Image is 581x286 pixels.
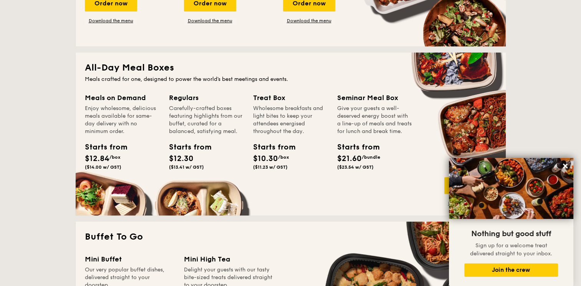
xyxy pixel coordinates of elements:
[470,242,552,257] span: Sign up for a welcome treat delivered straight to your inbox.
[85,141,119,153] div: Starts from
[85,76,497,83] div: Meals crafted for one, designed to power the world's best meetings and events.
[253,105,328,135] div: Wholesome breakfasts and light bites to keep your attendees energised throughout the day.
[85,62,497,74] h2: All-Day Meal Boxes
[85,92,160,103] div: Meals on Demand
[362,155,380,160] span: /bundle
[444,200,497,206] a: Download the menu
[337,92,412,103] div: Seminar Meal Box
[109,155,121,160] span: /box
[169,105,244,135] div: Carefully-crafted boxes featuring highlights from our buffet, curated for a balanced, satisfying ...
[253,164,288,170] span: ($11.23 w/ GST)
[449,158,573,219] img: DSC07876-Edit02-Large.jpeg
[184,254,274,265] div: Mini High Tea
[464,263,558,277] button: Join the crew
[471,229,551,238] span: Nothing but good stuff
[184,18,236,24] a: Download the menu
[85,154,109,163] span: $12.84
[444,177,497,194] div: Order now
[85,105,160,135] div: Enjoy wholesome, delicious meals available for same-day delivery with no minimum order.
[337,154,362,163] span: $21.60
[85,254,175,265] div: Mini Buffet
[169,141,204,153] div: Starts from
[85,231,497,243] h2: Buffet To Go
[278,155,289,160] span: /box
[253,154,278,163] span: $10.30
[85,164,121,170] span: ($14.00 w/ GST)
[169,154,194,163] span: $12.30
[283,18,335,24] a: Download the menu
[169,92,244,103] div: Regulars
[559,160,571,172] button: Close
[253,92,328,103] div: Treat Box
[337,105,412,135] div: Give your guests a well-deserved energy boost with a line-up of meals and treats for lunch and br...
[337,164,374,170] span: ($23.54 w/ GST)
[169,164,204,170] span: ($13.41 w/ GST)
[85,18,137,24] a: Download the menu
[337,141,372,153] div: Starts from
[253,141,288,153] div: Starts from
